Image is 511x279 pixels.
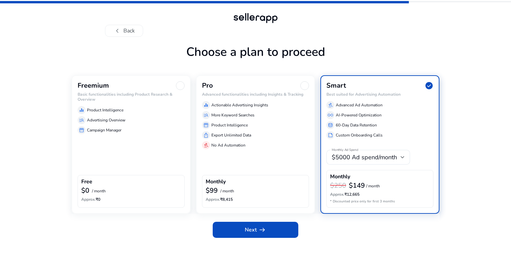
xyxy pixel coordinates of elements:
[330,192,430,197] h6: ₹12,665
[203,112,209,118] span: manage_search
[113,27,121,35] span: chevron_left
[336,102,383,108] p: Advanced Ad Automation
[92,189,106,193] p: / month
[87,107,123,113] p: Product Intelligence
[105,25,143,37] button: chevron_leftBack
[425,81,433,90] span: check_circle
[211,112,254,118] p: More Keyword Searches
[326,92,433,97] h6: Best suited for Advertising Automation
[206,197,220,202] span: Approx.
[87,127,121,133] p: Campaign Manager
[78,92,185,102] h6: Basic functionalities including Product Research & Overview
[245,226,266,234] span: Next
[328,102,333,108] span: gavel
[330,174,350,180] h4: Monthly
[326,82,346,90] h3: Smart
[328,132,333,138] span: summarize
[330,182,346,190] h3: $250
[211,132,251,138] p: Export Unlimited Data
[330,199,430,204] p: * Discounted price only for first 3 months
[81,197,181,202] h6: ₹0
[78,82,109,90] h3: Freemium
[349,181,365,190] b: $149
[81,197,96,202] span: Approx.
[79,127,84,133] span: storefront
[258,226,266,234] span: arrow_right_alt
[220,189,234,193] p: / month
[203,122,209,128] span: storefront
[206,186,218,195] b: $99
[211,102,268,108] p: Actionable Advertising Insights
[203,132,209,138] span: ios_share
[332,153,397,161] span: $5000 Ad spend/month
[330,192,344,197] span: Approx.
[79,107,84,113] span: equalizer
[336,132,383,138] p: Custom Onboarding Calls
[211,122,248,128] p: Product Intelligence
[202,92,309,97] h6: Advanced functionalities including Insights & Tracking
[332,148,358,153] mat-label: Monthly Ad Spend
[203,102,209,108] span: equalizer
[81,186,89,195] b: $0
[328,112,333,118] span: all_inclusive
[206,179,226,185] h4: Monthly
[206,197,305,202] h6: ₹8,415
[366,184,380,188] p: / month
[87,117,125,123] p: Advertising Overview
[336,112,382,118] p: AI-Powered Optimization
[203,143,209,148] span: gavel
[213,222,298,238] button: Nextarrow_right_alt
[72,45,439,75] h1: Choose a plan to proceed
[336,122,377,128] p: 60-Day Data Retention
[81,179,92,185] h4: Free
[211,142,245,148] p: No Ad Automation
[79,117,84,123] span: manage_search
[328,122,333,128] span: database
[202,82,213,90] h3: Pro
